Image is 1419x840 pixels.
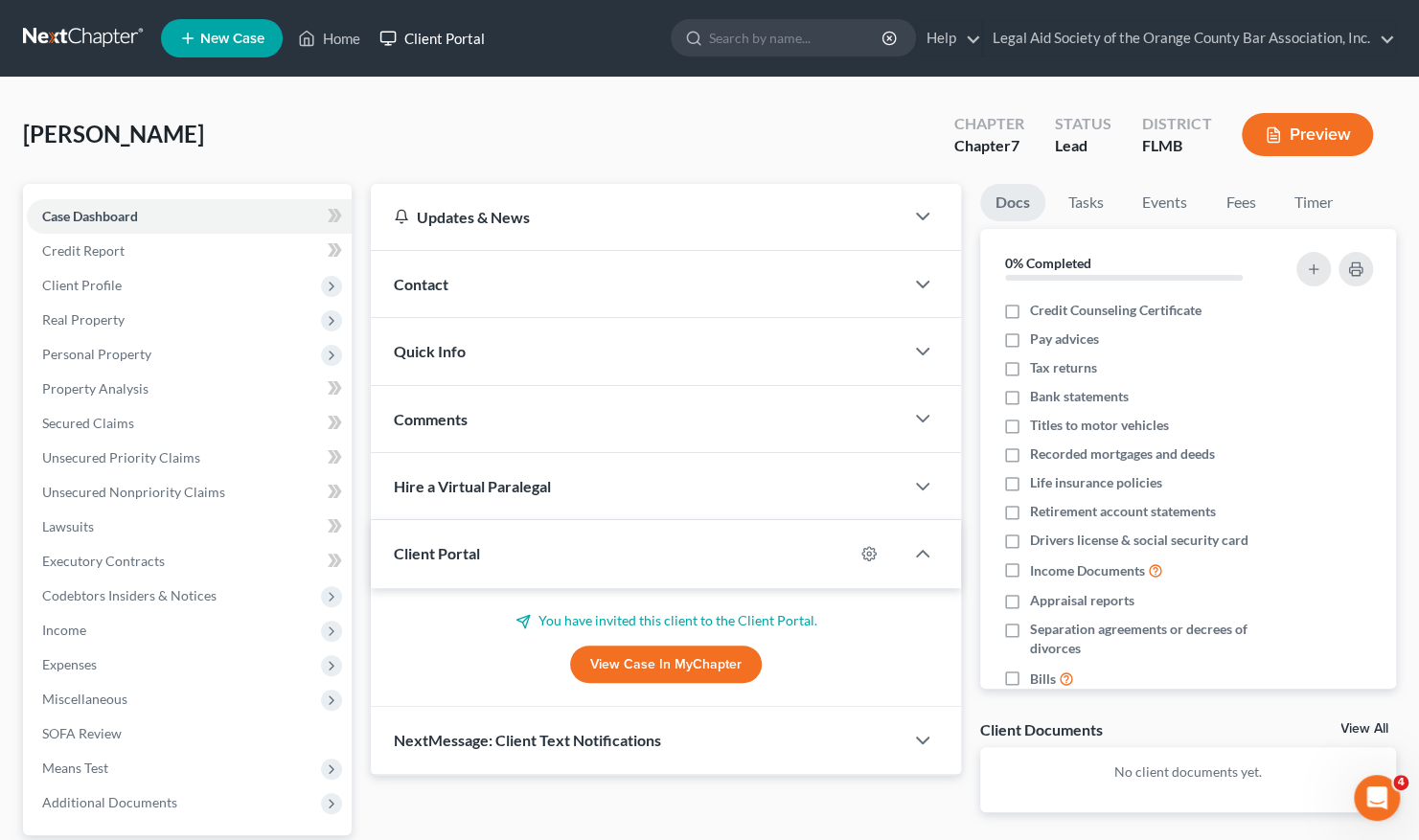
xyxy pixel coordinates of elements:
p: No client documents yet. [996,762,1381,782]
iframe: Intercom live chat [1354,775,1400,821]
span: Bills [1030,670,1056,689]
span: Separation agreements or decrees of divorces [1030,620,1276,658]
span: Means Test [42,760,108,776]
a: Fees [1210,184,1271,221]
span: Codebtors Insiders & Notices [42,587,217,603]
a: Property Analysis [27,372,352,406]
span: New Case [200,32,264,46]
span: Property Analysis [42,380,149,397]
span: SOFA Review [42,725,122,741]
div: Chapter [954,113,1024,135]
a: Lawsuits [27,510,352,544]
span: Executory Contracts [42,553,165,569]
input: Search by name... [709,20,884,56]
a: Home [288,21,370,56]
a: Help [917,21,981,56]
span: Titles to motor vehicles [1030,416,1169,435]
a: Client Portal [370,21,494,56]
a: SOFA Review [27,716,352,751]
span: Quick Info [394,342,466,360]
span: Case Dashboard [42,208,138,224]
a: Credit Report [27,234,352,268]
a: View All [1340,722,1388,736]
a: Docs [980,184,1045,221]
span: Bank statements [1030,387,1129,406]
a: View Case in MyChapter [570,646,762,684]
div: Lead [1055,135,1111,157]
span: Real Property [42,311,125,328]
span: Retirement account statements [1030,502,1216,521]
strong: 0% Completed [1005,255,1091,271]
a: Events [1127,184,1202,221]
div: District [1142,113,1211,135]
div: Status [1055,113,1111,135]
a: Unsecured Nonpriority Claims [27,475,352,510]
span: Miscellaneous [42,691,127,707]
span: Contact [394,275,448,293]
span: Comments [394,410,468,428]
button: Preview [1242,113,1373,156]
span: NextMessage: Client Text Notifications [394,731,661,749]
span: Lawsuits [42,518,94,534]
div: Updates & News [394,207,881,227]
a: Unsecured Priority Claims [27,441,352,475]
span: Unsecured Nonpriority Claims [42,484,225,500]
span: Client Profile [42,277,122,293]
span: Pay advices [1030,329,1099,349]
a: Secured Claims [27,406,352,441]
span: Personal Property [42,346,151,362]
span: Credit Counseling Certificate [1030,301,1202,320]
span: Recorded mortgages and deeds [1030,444,1215,464]
a: Legal Aid Society of the Orange County Bar Association, Inc. [983,21,1395,56]
span: Tax returns [1030,358,1097,377]
span: Unsecured Priority Claims [42,449,200,465]
span: Income Documents [1030,561,1145,580]
span: 7 [1011,136,1019,154]
span: Income [42,622,86,638]
span: Expenses [42,656,97,672]
span: Client Portal [394,544,480,562]
p: You have invited this client to the Client Portal. [394,611,938,630]
span: Life insurance policies [1030,473,1162,492]
div: Chapter [954,135,1024,157]
span: Appraisal reports [1030,591,1134,610]
a: Executory Contracts [27,544,352,579]
span: [PERSON_NAME] [23,120,204,148]
span: Drivers license & social security card [1030,531,1248,550]
div: FLMB [1142,135,1211,157]
span: Credit Report [42,242,125,259]
a: Tasks [1053,184,1119,221]
a: Case Dashboard [27,199,352,234]
div: Client Documents [980,719,1103,739]
span: Additional Documents [42,794,177,810]
span: Hire a Virtual Paralegal [394,477,551,495]
a: Timer [1279,184,1348,221]
span: 4 [1393,775,1408,790]
span: Secured Claims [42,415,134,431]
